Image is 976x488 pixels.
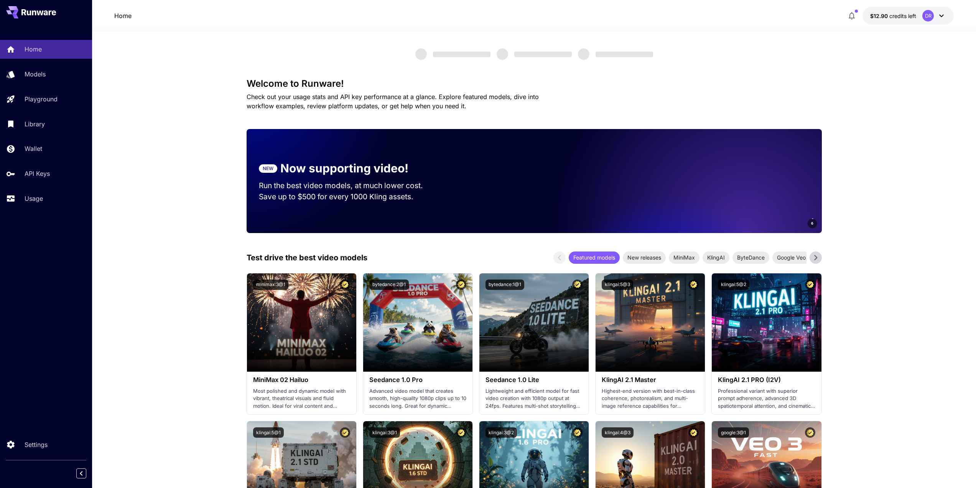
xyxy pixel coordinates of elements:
button: Certified Model – Vetted for best performance and includes a commercial license. [805,280,815,290]
span: Check out your usage stats and API key performance at a glance. Explore featured models, dive int... [247,93,539,110]
nav: breadcrumb [114,11,132,20]
button: Collapse sidebar [76,468,86,478]
button: Certified Model – Vetted for best performance and includes a commercial license. [572,427,583,438]
button: bytedance:2@1 [369,280,409,290]
button: klingai:3@2 [486,427,517,438]
p: Usage [25,194,43,203]
p: API Keys [25,169,50,178]
button: minimax:3@1 [253,280,288,290]
img: alt [247,273,356,372]
button: klingai:3@1 [369,427,400,438]
h3: Seedance 1.0 Lite [486,376,583,384]
span: 6 [811,220,813,226]
h3: KlingAI 2.1 Master [602,376,699,384]
button: klingai:4@3 [602,427,634,438]
img: alt [479,273,589,372]
h3: Seedance 1.0 Pro [369,376,466,384]
span: $12.90 [870,13,889,19]
div: KlingAI [703,251,729,264]
button: google:3@1 [718,427,749,438]
span: Featured models [569,253,620,261]
button: Certified Model – Vetted for best performance and includes a commercial license. [688,280,699,290]
p: Highest-end version with best-in-class coherence, photorealism, and multi-image reference capabil... [602,387,699,410]
button: Certified Model – Vetted for best performance and includes a commercial license. [805,427,815,438]
p: NEW [263,165,273,172]
button: Certified Model – Vetted for best performance and includes a commercial license. [340,427,350,438]
p: Playground [25,94,58,104]
div: Collapse sidebar [82,466,92,480]
p: Models [25,69,46,79]
button: bytedance:1@1 [486,280,524,290]
span: Google Veo [772,253,810,261]
span: MiniMax [669,253,699,261]
h3: Welcome to Runware! [247,78,822,89]
button: klingai:5@1 [253,427,284,438]
p: Home [25,45,42,54]
button: Certified Model – Vetted for best performance and includes a commercial license. [456,280,466,290]
button: $12.89704DR [862,7,954,25]
p: Test drive the best video models [247,252,367,263]
p: Run the best video models, at much lower cost. [259,180,438,191]
button: Certified Model – Vetted for best performance and includes a commercial license. [456,427,466,438]
img: alt [712,273,821,372]
p: Now supporting video! [280,160,408,177]
a: Home [114,11,132,20]
button: Certified Model – Vetted for best performance and includes a commercial license. [572,280,583,290]
div: DR [922,10,934,22]
div: $12.89704 [870,12,916,20]
span: ByteDance [732,253,769,261]
span: New releases [623,253,666,261]
div: MiniMax [669,251,699,264]
p: Most polished and dynamic model with vibrant, theatrical visuals and fluid motion. Ideal for vira... [253,387,350,410]
p: Library [25,119,45,129]
div: New releases [623,251,666,264]
p: Save up to $500 for every 1000 Kling assets. [259,191,438,202]
span: credits left [889,13,916,19]
div: ByteDance [732,251,769,264]
button: Certified Model – Vetted for best performance and includes a commercial license. [340,280,350,290]
div: Featured models [569,251,620,264]
button: klingai:5@2 [718,280,749,290]
p: Advanced video model that creates smooth, high-quality 1080p clips up to 10 seconds long. Great f... [369,387,466,410]
div: Google Veo [772,251,810,264]
p: Wallet [25,144,42,153]
p: Settings [25,440,48,449]
p: Lightweight and efficient model for fast video creation with 1080p output at 24fps. Features mult... [486,387,583,410]
p: Professional variant with superior prompt adherence, advanced 3D spatiotemporal attention, and ci... [718,387,815,410]
img: alt [596,273,705,372]
button: Certified Model – Vetted for best performance and includes a commercial license. [688,427,699,438]
img: alt [363,273,472,372]
h3: KlingAI 2.1 PRO (I2V) [718,376,815,384]
button: klingai:5@3 [602,280,633,290]
span: KlingAI [703,253,729,261]
h3: MiniMax 02 Hailuo [253,376,350,384]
